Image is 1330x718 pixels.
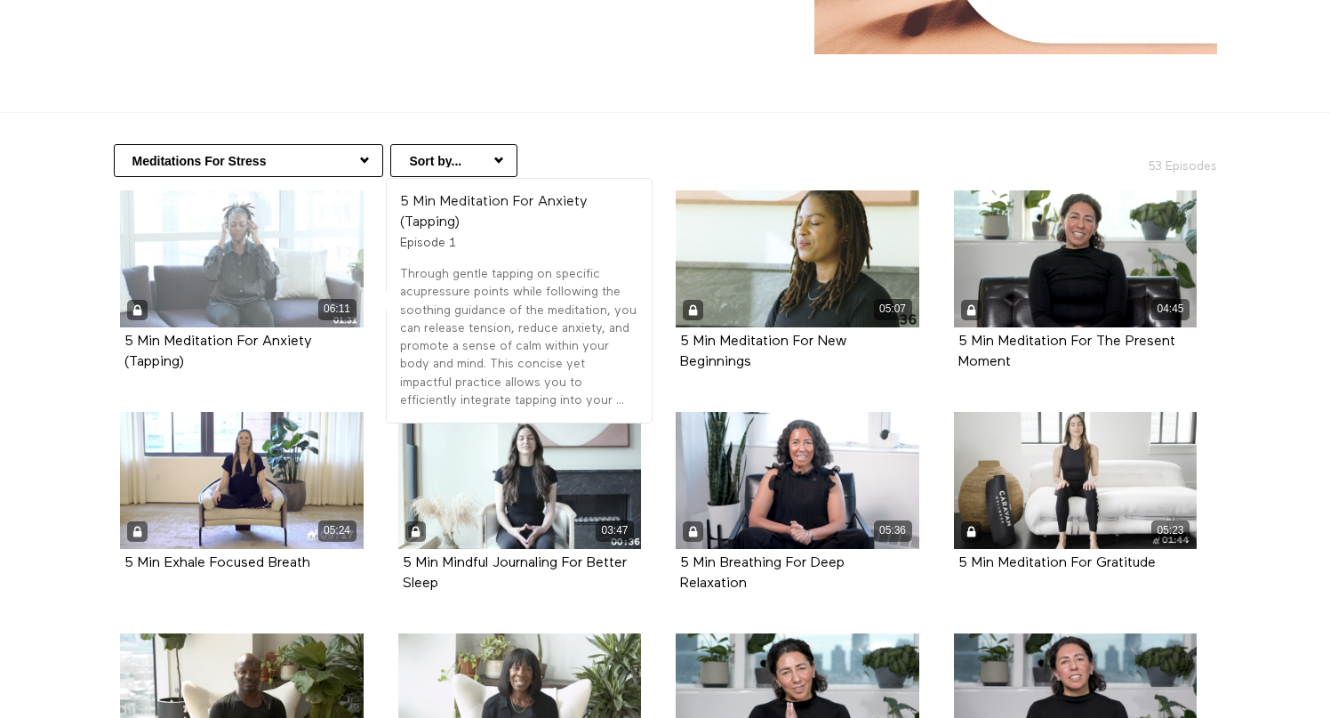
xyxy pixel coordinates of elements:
a: 5 Min Mindful Journaling For Better Sleep 03:47 [398,412,642,549]
div: 04:45 [1151,299,1190,319]
a: 5 Min Breathing For Deep Relaxation [680,556,845,590]
a: 5 Min Mindful Journaling For Better Sleep [403,556,627,590]
strong: 5 Min Meditation For The Present Moment [958,335,1175,369]
span: Episode 1 [400,237,456,249]
a: 5 Min Meditation For Gratitude 05:23 [954,412,1198,549]
a: 5 Min Meditation For New Beginnings [680,335,846,368]
a: 5 Min Meditation For Anxiety (Tapping) [124,335,312,368]
a: 5 Min Meditation For New Beginnings 05:07 [676,190,919,327]
div: 05:24 [318,520,357,541]
strong: 5 Min Exhale Focused Breath [124,556,310,570]
div: 05:23 [1151,520,1190,541]
a: 5 Min Exhale Focused Breath [124,556,310,569]
a: 5 Min Exhale Focused Breath 05:24 [120,412,364,549]
div: 06:11 [318,299,357,319]
strong: 5 Min Meditation For Gratitude [958,556,1156,570]
a: 5 Min Breathing For Deep Relaxation 05:36 [676,412,919,549]
div: 05:07 [874,299,912,319]
strong: 5 Min Meditation For New Beginnings [680,335,846,369]
a: 5 Min Meditation For The Present Moment [958,335,1175,368]
p: Through gentle tapping on specific acupressure points while following the soothing guidance of th... [400,265,638,409]
h2: 53 Episodes [1028,144,1228,175]
strong: 5 Min Meditation For Anxiety (Tapping) [124,335,312,369]
a: 5 Min Meditation For Anxiety (Tapping) 06:11 [120,190,364,327]
a: 5 Min Meditation For Gratitude [958,556,1156,569]
a: 5 Min Meditation For The Present Moment 04:45 [954,190,1198,327]
div: 05:36 [874,520,912,541]
strong: 5 Min Meditation For Anxiety (Tapping) [400,195,588,230]
div: 03:47 [596,520,634,541]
